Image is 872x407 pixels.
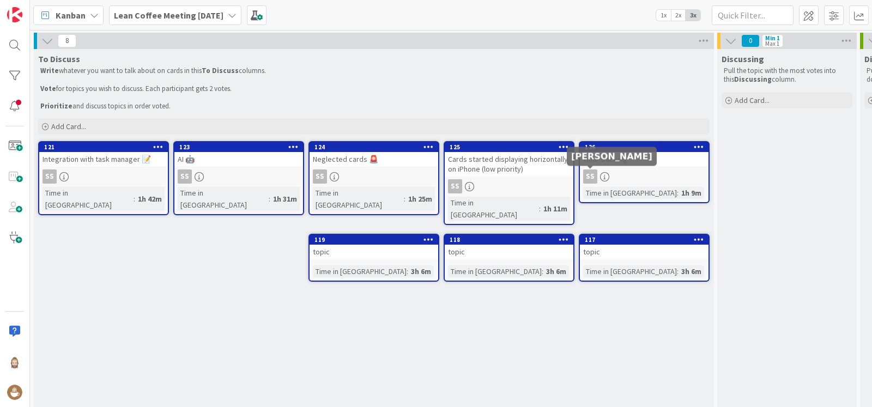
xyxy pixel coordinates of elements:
[174,169,303,184] div: SS
[39,169,168,184] div: SS
[445,179,573,193] div: SS
[43,187,134,211] div: Time in [GEOGRAPHIC_DATA]
[174,142,303,152] div: 123
[314,143,438,151] div: 124
[313,187,404,211] div: Time in [GEOGRAPHIC_DATA]
[580,169,708,184] div: SS
[40,84,707,93] p: for topics you wish to discuss. Each participant gets 2 votes.
[580,245,708,259] div: topic
[7,385,22,400] img: avatar
[542,265,543,277] span: :
[580,235,708,245] div: 117
[583,187,677,199] div: Time in [GEOGRAPHIC_DATA]
[310,142,438,152] div: 124
[734,75,772,84] strong: Discussing
[712,5,794,25] input: Quick Filter...
[38,141,169,215] a: 121Integration with task manager 📝SSTime in [GEOGRAPHIC_DATA]:1h 42m
[677,187,679,199] span: :
[134,193,135,205] span: :
[39,142,168,152] div: 121
[310,142,438,166] div: 124Neglected cards 🚨
[313,265,407,277] div: Time in [GEOGRAPHIC_DATA]
[541,203,570,215] div: 1h 11m
[543,265,569,277] div: 3h 6m
[686,10,700,21] span: 3x
[174,142,303,166] div: 123AI 🤖
[583,265,677,277] div: Time in [GEOGRAPHIC_DATA]
[539,203,541,215] span: :
[735,95,770,105] span: Add Card...
[583,169,597,184] div: SS
[585,236,708,244] div: 117
[310,235,438,259] div: 119topic
[445,235,573,259] div: 118topic
[38,53,80,64] span: To Discuss
[313,169,327,184] div: SS
[178,169,192,184] div: SS
[765,41,779,46] div: Max 1
[404,193,405,205] span: :
[40,84,56,93] strong: Vote
[677,265,679,277] span: :
[445,142,573,176] div: 125Cards started displaying horizontally on iPhone (low priority)
[43,169,57,184] div: SS
[56,9,86,22] span: Kanban
[444,234,574,282] a: 118topicTime in [GEOGRAPHIC_DATA]:3h 6m
[580,142,708,152] div: 126
[7,354,22,369] img: Rv
[722,53,764,64] span: Discussing
[179,143,303,151] div: 123
[135,193,165,205] div: 1h 42m
[40,66,707,75] p: whatever you want to talk about on cards in this columns.
[407,265,408,277] span: :
[174,152,303,166] div: AI 🤖
[444,141,574,225] a: 125Cards started displaying horizontally on iPhone (low priority)SSTime in [GEOGRAPHIC_DATA]:1h 11m
[580,142,708,166] div: 126Time tracking
[765,35,780,41] div: Min 1
[40,101,72,111] strong: Prioritize
[40,66,59,75] strong: Write
[448,179,462,193] div: SS
[679,265,704,277] div: 3h 6m
[571,151,652,161] h5: [PERSON_NAME]
[202,66,239,75] strong: To Discuss
[450,236,573,244] div: 118
[656,10,671,21] span: 1x
[40,102,707,111] p: and discuss topics in order voted.
[114,10,223,21] b: Lean Coffee Meeting [DATE]
[405,193,435,205] div: 1h 25m
[310,169,438,184] div: SS
[448,265,542,277] div: Time in [GEOGRAPHIC_DATA]
[269,193,270,205] span: :
[445,245,573,259] div: topic
[308,234,439,282] a: 119topicTime in [GEOGRAPHIC_DATA]:3h 6m
[314,236,438,244] div: 119
[7,7,22,22] img: Visit kanbanzone.com
[671,10,686,21] span: 2x
[579,141,710,203] a: 126Time trackingSSTime in [GEOGRAPHIC_DATA]:1h 9m
[44,143,168,151] div: 121
[585,143,708,151] div: 126
[178,187,269,211] div: Time in [GEOGRAPHIC_DATA]
[39,142,168,166] div: 121Integration with task manager 📝
[310,152,438,166] div: Neglected cards 🚨
[741,34,760,47] span: 0
[39,152,168,166] div: Integration with task manager 📝
[445,142,573,152] div: 125
[724,66,850,84] p: Pull the topic with the most votes into this column.
[445,235,573,245] div: 118
[448,197,539,221] div: Time in [GEOGRAPHIC_DATA]
[580,235,708,259] div: 117topic
[679,187,704,199] div: 1h 9m
[408,265,434,277] div: 3h 6m
[270,193,300,205] div: 1h 31m
[173,141,304,215] a: 123AI 🤖SSTime in [GEOGRAPHIC_DATA]:1h 31m
[310,235,438,245] div: 119
[310,245,438,259] div: topic
[445,152,573,176] div: Cards started displaying horizontally on iPhone (low priority)
[58,34,76,47] span: 8
[308,141,439,215] a: 124Neglected cards 🚨SSTime in [GEOGRAPHIC_DATA]:1h 25m
[51,122,86,131] span: Add Card...
[450,143,573,151] div: 125
[579,234,710,282] a: 117topicTime in [GEOGRAPHIC_DATA]:3h 6m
